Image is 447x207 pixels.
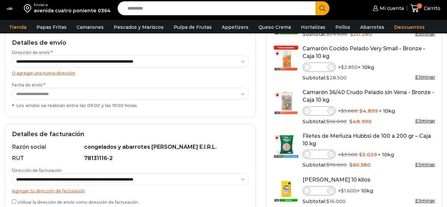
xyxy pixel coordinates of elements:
[310,187,328,195] input: Product quantity
[110,21,167,33] a: Pescados y Mariscos
[303,161,435,169] div: Subtotal:
[349,162,353,168] span: $
[378,5,404,12] span: Mi cuenta
[349,118,353,125] span: $
[341,187,344,194] span: $
[341,187,357,194] bdi: 1.600
[12,55,249,68] select: Dirección de envío *
[341,151,358,158] bdi: 3.500
[332,21,354,33] a: Pollos
[303,89,434,103] a: Camarón 36/40 Crudo Pelado sin Vena - Bronze - Caja 10 kg
[326,198,329,204] span: $
[310,63,328,71] input: Product quantity
[341,64,358,70] bdi: 2.850
[303,63,435,72] div: × × 10kg
[315,1,329,15] button: Search button
[12,39,249,47] h2: Detalles de envío
[411,1,440,16] a: 6 Carrito
[73,21,107,33] a: Camarones
[34,3,111,7] div: Enviar a
[326,118,347,125] bdi: 56.600
[341,108,358,114] bdi: 5.660
[415,118,435,124] a: Eliminar
[303,74,435,81] div: Subtotal:
[12,173,249,185] select: Dirección de facturación
[310,107,328,115] input: Product quantity
[350,31,353,37] span: $
[359,151,377,158] bdi: 3.029
[255,21,294,33] a: Queso Crema
[303,177,370,183] a: [PERSON_NAME] 10 kilos
[303,45,425,59] a: Camarón Cocido Pelado Very Small - Bronze - Caja 10 kg
[326,162,329,168] span: $
[303,30,435,38] div: Subtotal:
[303,118,435,125] div: Subtotal:
[12,199,16,204] input: Utilizar la dirección de envío como dirección de facturación.
[12,198,249,205] label: Utilizar la dirección de envío como dirección de facturación.
[12,188,85,193] a: Agregar tu dirección de facturación
[357,21,388,33] a: Abarrotes
[303,186,435,195] div: × × 10kg
[12,50,249,68] label: Dirección de envío *
[391,21,428,33] a: Descuentos
[349,162,371,168] bdi: 60.580
[12,71,75,76] a: O agregar una nueva dirección
[12,102,249,109] div: Los envíos se realizan entre las 09:00 y las 19:00 horas.
[417,3,422,9] span: 6
[303,198,435,205] div: Subtotal:
[350,31,372,37] bdi: 20.280
[326,162,347,168] bdi: 70.000
[12,168,249,185] label: Dirección de facturación
[371,2,404,15] a: Mi cuenta
[326,75,329,81] span: $
[341,108,344,114] span: $
[422,5,440,12] span: Carrito
[359,151,362,158] span: $
[359,108,378,114] bdi: 4.899
[12,143,83,151] div: Razón social
[34,7,111,14] div: avenida cuatro poniente 0364
[12,155,83,162] div: RUT
[170,21,215,33] a: Pulpa de Frutas
[303,133,431,147] a: Filetes de Merluza Hubbsi de 100 a 200 gr – Caja 10 kg
[349,118,372,125] bdi: 48.990
[24,3,34,14] img: address-field-icon.svg
[303,106,435,116] div: × × 10kg
[298,21,329,33] a: Hortalizas
[12,131,249,138] h2: Detalles de facturación
[33,21,70,33] a: Papas Fritas
[326,31,329,37] span: $
[218,21,252,33] a: Appetizers
[84,143,245,151] div: congelados y abarrotes [PERSON_NAME] E.I.R.L.
[415,31,435,37] a: Eliminar
[303,150,435,159] div: × × 10kg
[415,198,435,204] a: Eliminar
[6,21,30,33] a: Tienda
[415,74,435,80] a: Eliminar
[326,31,347,37] bdi: 24.600
[326,198,346,204] bdi: 16.000
[326,75,347,81] bdi: 28.500
[415,162,435,168] a: Eliminar
[84,155,245,162] div: 78131116-2
[341,151,344,158] span: $
[12,82,249,109] label: Fecha de envío *
[310,150,328,158] input: Product quantity
[341,64,344,70] span: $
[359,108,363,114] span: $
[12,88,249,100] select: Fecha de envío * Los envíos se realizan entre las 09:00 y las 19:00 horas.
[326,118,329,125] span: $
